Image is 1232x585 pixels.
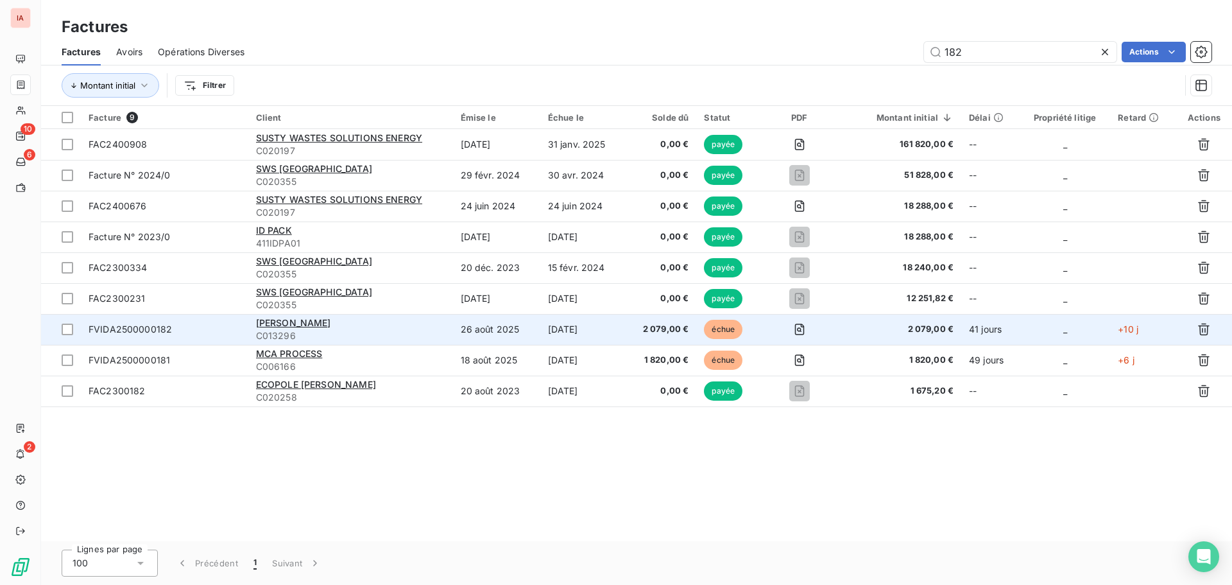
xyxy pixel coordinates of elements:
span: 2 079,00 € [843,323,954,336]
td: 20 août 2023 [453,376,540,406]
span: +10 j [1118,324,1138,335]
span: payée [704,196,742,216]
div: Montant initial [843,112,954,123]
span: 2 079,00 € [633,323,689,336]
span: 12 251,82 € [843,292,954,305]
div: IA [10,8,31,28]
h3: Factures [62,15,128,39]
button: Précédent [168,550,246,577]
span: 1 [253,557,257,570]
span: 0,00 € [633,200,689,213]
div: Délai [969,112,1012,123]
span: Facture N° 2024/0 [89,170,171,180]
span: 2 [24,441,35,453]
span: Avoirs [116,46,142,58]
span: 100 [73,557,88,570]
td: [DATE] [540,222,626,252]
span: 51 828,00 € [843,169,954,182]
span: 0,00 € [633,138,689,151]
span: _ [1063,324,1067,335]
input: Rechercher [924,42,1116,62]
span: payée [704,227,742,247]
span: C020258 [256,391,445,404]
span: 411IDPA01 [256,237,445,250]
button: Filtrer [175,75,234,96]
span: C020197 [256,206,445,219]
td: -- [961,160,1020,191]
td: 29 févr. 2024 [453,160,540,191]
td: -- [961,283,1020,314]
span: ECOPOLE [PERSON_NAME] [256,379,376,390]
td: -- [961,252,1020,283]
div: Retard [1118,112,1168,123]
td: 24 juin 2024 [453,191,540,222]
span: FAC2400908 [89,139,148,150]
div: Client [256,112,445,123]
span: Facture [89,112,121,123]
span: 0,00 € [633,292,689,305]
span: [PERSON_NAME] [256,317,331,328]
span: _ [1063,170,1067,180]
div: PDF [771,112,828,123]
span: FVIDA2500000182 [89,324,172,335]
div: Propriété litige [1027,112,1102,123]
td: 24 juin 2024 [540,191,626,222]
span: échue [704,351,742,370]
span: échue [704,320,742,339]
td: [DATE] [453,129,540,160]
td: 49 jours [961,345,1020,376]
span: SWS [GEOGRAPHIC_DATA] [256,286,372,297]
td: [DATE] [540,314,626,345]
td: [DATE] [540,345,626,376]
span: 10 [21,123,35,135]
span: SWS [GEOGRAPHIC_DATA] [256,256,372,266]
span: 18 288,00 € [843,200,954,213]
span: C013296 [256,329,445,342]
span: C006166 [256,360,445,373]
span: 9 [126,112,138,123]
span: +6 j [1118,354,1134,365]
div: Statut [704,112,755,123]
td: [DATE] [453,283,540,314]
span: C020355 [256,175,445,188]
span: C020355 [256,299,445,311]
span: _ [1063,385,1067,396]
div: Actions [1184,112,1224,123]
td: -- [961,191,1020,222]
span: _ [1063,231,1067,242]
span: SWS [GEOGRAPHIC_DATA] [256,163,372,174]
img: Logo LeanPay [10,557,31,577]
td: 18 août 2025 [453,345,540,376]
span: _ [1063,354,1067,365]
button: Actions [1122,42,1186,62]
span: Factures [62,46,101,58]
span: FAC2300231 [89,293,146,304]
span: 161 820,00 € [843,138,954,151]
td: 26 août 2025 [453,314,540,345]
td: [DATE] [540,376,626,406]
span: 18 240,00 € [843,261,954,274]
span: SUSTY WASTES SOLUTIONS ENERGY [256,194,422,205]
span: 1 820,00 € [633,354,689,367]
td: -- [961,376,1020,406]
span: 0,00 € [633,261,689,274]
span: payée [704,381,742,401]
td: 30 avr. 2024 [540,160,626,191]
span: FAC2400676 [89,200,147,211]
span: 18 288,00 € [843,231,954,243]
span: C020197 [256,144,445,157]
td: 31 janv. 2025 [540,129,626,160]
td: 41 jours [961,314,1020,345]
span: FAC2300334 [89,262,148,273]
span: payée [704,289,742,308]
span: FVIDA2500000181 [89,354,170,365]
span: 1 820,00 € [843,354,954,367]
span: Opérations Diverses [158,46,244,58]
span: Facture N° 2023/0 [89,231,171,242]
div: Échue le [548,112,618,123]
td: [DATE] [453,222,540,252]
span: payée [704,258,742,277]
button: Suivant [264,550,329,577]
td: 15 févr. 2024 [540,252,626,283]
span: payée [704,166,742,185]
